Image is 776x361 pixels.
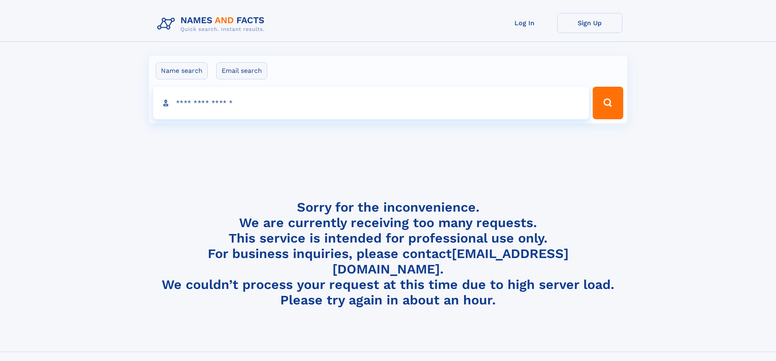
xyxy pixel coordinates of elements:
[156,62,208,79] label: Name search
[557,13,622,33] a: Sign Up
[154,13,271,35] img: Logo Names and Facts
[216,62,267,79] label: Email search
[492,13,557,33] a: Log In
[593,87,623,119] button: Search Button
[332,246,569,277] a: [EMAIL_ADDRESS][DOMAIN_NAME]
[154,199,622,308] h4: Sorry for the inconvenience. We are currently receiving too many requests. This service is intend...
[153,87,589,119] input: search input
